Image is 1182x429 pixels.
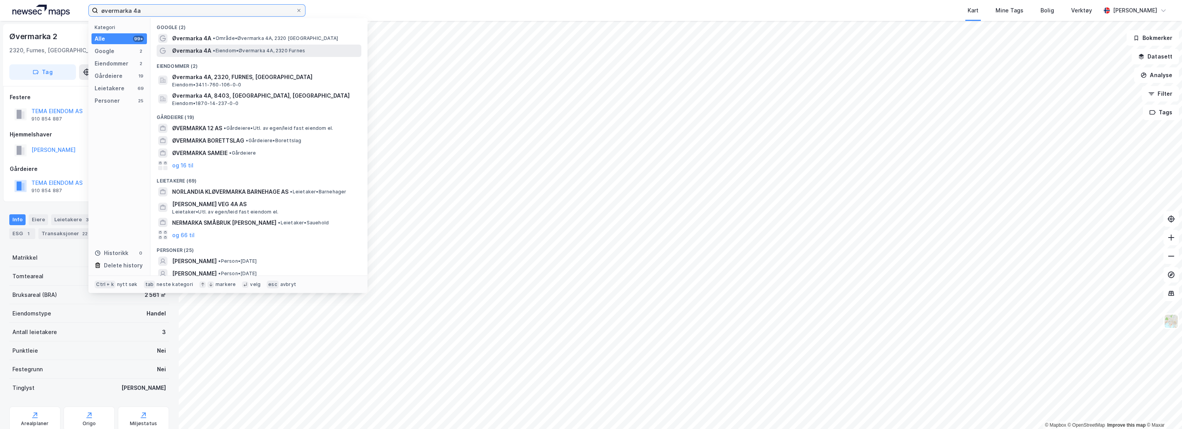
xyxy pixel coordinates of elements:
[172,269,217,278] span: [PERSON_NAME]
[104,261,143,270] div: Delete history
[1143,105,1179,120] button: Tags
[172,200,358,209] span: [PERSON_NAME] VEG 4A AS
[138,60,144,67] div: 2
[250,281,261,288] div: velg
[224,125,226,131] span: •
[95,47,114,56] div: Google
[213,48,305,54] span: Eiendom • Øvermarka 4A, 2320 Furnes
[1143,392,1182,429] div: Kontrollprogram for chat
[95,59,128,68] div: Eiendommer
[12,272,43,281] div: Tomteareal
[150,241,368,255] div: Personer (25)
[10,93,169,102] div: Festere
[144,281,155,288] div: tab
[10,164,169,174] div: Gårdeiere
[95,281,116,288] div: Ctrl + k
[229,150,256,156] span: Gårdeiere
[1134,67,1179,83] button: Analyse
[12,327,57,337] div: Antall leietakere
[172,100,238,107] span: Eiendom • 1870-14-237-0-0
[1107,422,1146,428] a: Improve this map
[83,216,91,224] div: 3
[162,327,166,337] div: 3
[213,48,215,53] span: •
[1143,392,1182,429] iframe: Chat Widget
[278,220,280,226] span: •
[24,230,32,238] div: 1
[150,57,368,71] div: Eiendommer (2)
[138,250,144,256] div: 0
[172,82,241,88] span: Eiendom • 3411-760-106-0-0
[218,270,221,276] span: •
[1164,314,1179,329] img: Z
[150,18,368,32] div: Google (2)
[38,228,92,239] div: Transaksjoner
[172,230,195,239] button: og 66 til
[172,218,276,227] span: NERMARKA SMÅBRUK [PERSON_NAME]
[172,148,228,158] span: ØVERMARKA SAMEIE
[138,98,144,104] div: 25
[1113,6,1157,15] div: [PERSON_NAME]
[172,209,278,215] span: Leietaker • Utl. av egen/leid fast eiendom el.
[9,214,26,225] div: Info
[95,84,124,93] div: Leietakere
[218,258,221,264] span: •
[133,36,144,42] div: 99+
[172,34,211,43] span: Øvermarka 4A
[1127,30,1179,46] button: Bokmerker
[31,188,62,194] div: 910 854 887
[150,108,368,122] div: Gårdeiere (19)
[145,290,166,300] div: 2 561 ㎡
[12,5,70,16] img: logo.a4113a55bc3d86da70a041830d287a7e.svg
[172,124,222,133] span: ØVERMARKA 12 AS
[95,71,123,81] div: Gårdeiere
[1132,49,1179,64] button: Datasett
[9,228,35,239] div: ESG
[81,230,89,238] div: 22
[130,420,157,427] div: Miljøstatus
[83,420,96,427] div: Origo
[12,290,57,300] div: Bruksareal (BRA)
[172,161,193,170] button: og 16 til
[31,116,62,122] div: 910 854 887
[218,270,257,277] span: Person • [DATE]
[216,281,236,288] div: markere
[1142,86,1179,102] button: Filter
[213,35,338,41] span: Område • Øvermarka 4A, 2320 [GEOGRAPHIC_DATA]
[29,214,48,225] div: Eiere
[95,34,105,43] div: Alle
[172,91,358,100] span: Øvermarka 4A, 8403, [GEOGRAPHIC_DATA], [GEOGRAPHIC_DATA]
[996,6,1023,15] div: Mine Tags
[224,125,333,131] span: Gårdeiere • Utl. av egen/leid fast eiendom el.
[95,248,128,258] div: Historikk
[290,189,346,195] span: Leietaker • Barnehager
[157,346,166,355] div: Nei
[218,258,257,264] span: Person • [DATE]
[267,281,279,288] div: esc
[150,172,368,186] div: Leietakere (69)
[95,96,120,105] div: Personer
[172,72,358,82] span: Øvermarka 4A, 2320, FURNES, [GEOGRAPHIC_DATA]
[147,309,166,318] div: Handel
[51,214,94,225] div: Leietakere
[138,73,144,79] div: 19
[10,130,169,139] div: Hjemmelshaver
[229,150,231,156] span: •
[9,46,104,55] div: 2320, Furnes, [GEOGRAPHIC_DATA]
[172,257,217,266] span: [PERSON_NAME]
[12,253,38,262] div: Matrikkel
[246,138,248,143] span: •
[280,281,296,288] div: avbryt
[95,24,147,30] div: Kategori
[157,365,166,374] div: Nei
[968,6,978,15] div: Kart
[290,189,292,195] span: •
[12,383,35,393] div: Tinglyst
[172,46,211,55] span: Øvermarka 4A
[157,281,193,288] div: neste kategori
[9,64,76,80] button: Tag
[172,136,244,145] span: ØVERMARKA BORETTSLAG
[278,220,329,226] span: Leietaker • Sauehold
[98,5,296,16] input: Søk på adresse, matrikkel, gårdeiere, leietakere eller personer
[172,187,288,196] span: NORLANDIA KLØVERMARKA BARNEHAGE AS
